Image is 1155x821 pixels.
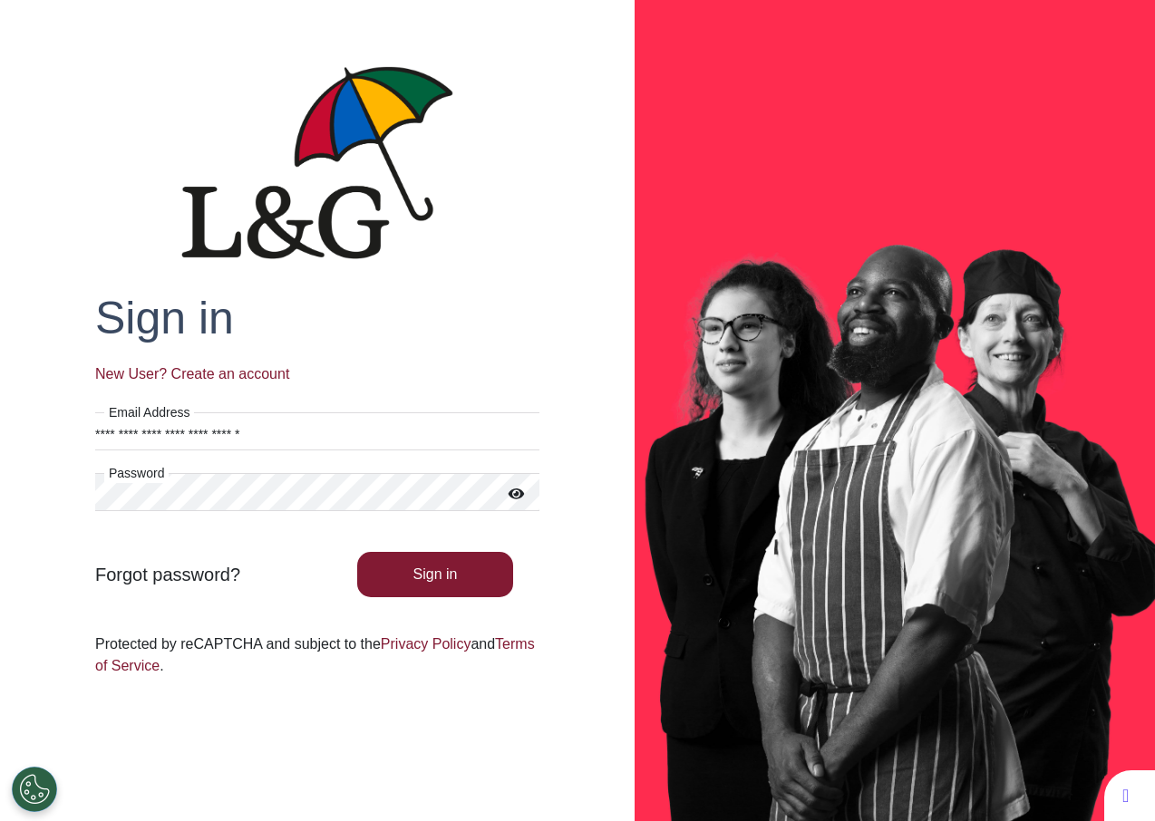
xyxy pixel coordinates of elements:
[381,636,471,652] a: Privacy Policy
[181,66,453,259] img: company logo
[95,366,289,382] span: New User? Create an account
[95,565,240,584] span: Forgot password?
[95,291,539,345] h2: Sign in
[95,633,539,677] div: Protected by reCAPTCHA and subject to the and .
[12,767,57,812] button: Open Preferences
[357,552,514,597] button: Sign in
[104,403,194,422] label: Email Address
[104,464,169,483] label: Password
